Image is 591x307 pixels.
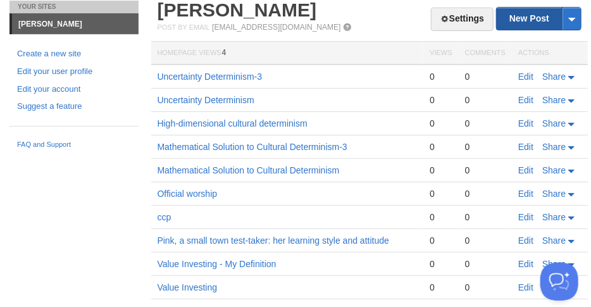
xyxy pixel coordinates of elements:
a: Edit [518,165,533,175]
th: Views [423,42,458,65]
a: Edit [518,259,533,269]
div: 0 [430,282,452,293]
a: Edit [518,235,533,246]
a: ccp [158,212,171,222]
a: High-dimensional cultural determinism [158,118,308,128]
div: 0 [465,141,506,153]
div: 0 [465,118,506,129]
a: Mathematical Solution to Cultural Determinism-3 [158,142,347,152]
iframe: Help Scout Beacon - Open [540,263,578,301]
a: Edit [518,95,533,105]
div: 0 [465,211,506,223]
div: 0 [430,141,452,153]
li: Your Sites [9,1,139,13]
span: 4 [222,48,227,57]
a: Suggest a feature [17,100,131,113]
div: 0 [465,71,506,82]
a: [EMAIL_ADDRESS][DOMAIN_NAME] [212,23,340,32]
span: Share [542,259,566,269]
th: Homepage Views [151,42,424,65]
a: Mathematical Solution to Cultural Determinism [158,165,340,175]
div: 0 [430,258,452,270]
div: 0 [430,71,452,82]
a: Edit your user profile [17,65,131,78]
a: Uncertainty Determinism [158,95,254,105]
a: Edit [518,212,533,222]
div: 0 [465,258,506,270]
a: Settings [431,8,494,31]
a: Value Investing - My Definition [158,259,277,269]
div: 0 [430,118,452,129]
div: 0 [430,188,452,199]
a: Edit [518,189,533,199]
a: New Post [497,8,581,30]
div: 0 [430,94,452,106]
span: Share [542,95,566,105]
th: Actions [512,42,588,65]
span: Share [542,118,566,128]
a: FAQ and Support [17,139,131,151]
span: Share [542,212,566,222]
span: Post by Email [158,23,210,31]
div: 0 [465,282,506,293]
span: Share [542,72,566,82]
a: [PERSON_NAME] [12,14,139,34]
a: Uncertainty Determinism-3 [158,72,263,82]
div: 0 [430,165,452,176]
th: Comments [459,42,512,65]
span: Share [542,142,566,152]
a: Official worship [158,189,218,199]
a: Pink, a small town test-taker: her learning style and attitude [158,235,390,246]
div: 0 [465,235,506,246]
div: 0 [465,165,506,176]
a: Edit [518,282,533,292]
a: Edit your account [17,83,131,96]
div: 0 [465,94,506,106]
a: Edit [518,72,533,82]
div: 0 [465,188,506,199]
span: Share [542,165,566,175]
span: Share [542,189,566,199]
a: Edit [518,118,533,128]
span: Share [542,235,566,246]
div: 0 [430,211,452,223]
a: Create a new site [17,47,131,61]
a: Edit [518,142,533,152]
div: 0 [430,235,452,246]
a: Value Investing [158,282,218,292]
